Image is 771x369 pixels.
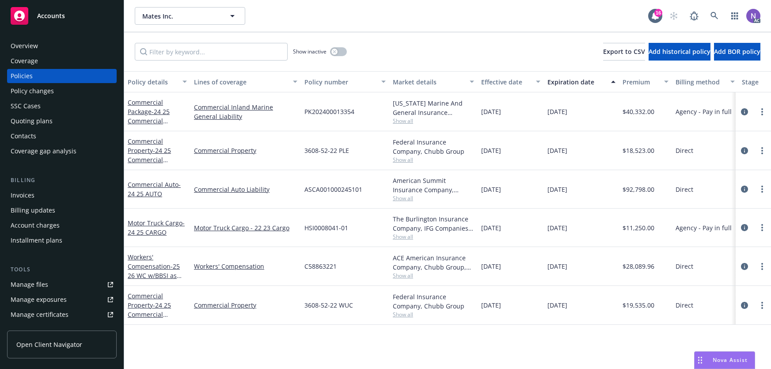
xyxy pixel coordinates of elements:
[11,218,60,232] div: Account charges
[11,308,68,322] div: Manage certificates
[301,71,389,92] button: Policy number
[11,69,33,83] div: Policies
[757,184,767,194] a: more
[481,223,501,232] span: [DATE]
[742,77,769,87] div: Stage
[481,77,531,87] div: Effective date
[128,292,171,328] a: Commercial Property
[11,114,53,128] div: Quoting plans
[393,272,474,279] span: Show all
[190,71,301,92] button: Lines of coverage
[714,47,760,56] span: Add BOR policy
[7,308,117,322] a: Manage certificates
[713,356,748,364] span: Nova Assist
[676,77,725,87] div: Billing method
[194,146,297,155] a: Commercial Property
[619,71,672,92] button: Premium
[128,262,182,289] span: - 25 26 WC w/BBSI as servicing
[194,262,297,271] a: Workers' Compensation
[37,12,65,19] span: Accounts
[16,340,82,349] span: Open Client Navigator
[739,145,750,156] a: circleInformation
[481,107,501,116] span: [DATE]
[757,222,767,233] a: more
[304,223,348,232] span: HSI0008041-01
[11,188,34,202] div: Invoices
[7,293,117,307] span: Manage exposures
[676,146,693,155] span: Direct
[128,301,171,328] span: - 24 25 Commercial Property
[481,185,501,194] span: [DATE]
[739,184,750,194] a: circleInformation
[739,107,750,117] a: circleInformation
[676,185,693,194] span: Direct
[393,233,474,240] span: Show all
[706,7,723,25] a: Search
[547,107,567,116] span: [DATE]
[393,156,474,164] span: Show all
[676,301,693,310] span: Direct
[672,71,738,92] button: Billing method
[7,4,117,28] a: Accounts
[649,43,710,61] button: Add historical policy
[757,145,767,156] a: more
[304,262,337,271] span: C58863221
[128,98,171,144] a: Commercial Package
[11,323,55,337] div: Manage claims
[665,7,683,25] a: Start snowing
[547,146,567,155] span: [DATE]
[393,176,474,194] div: American Summit Insurance Company, Summit Specialty Insurance Company, Align General
[623,301,654,310] span: $19,535.00
[623,146,654,155] span: $18,523.00
[726,7,744,25] a: Switch app
[11,233,62,247] div: Installment plans
[128,77,177,87] div: Policy details
[7,54,117,68] a: Coverage
[293,48,327,55] span: Show inactive
[7,99,117,113] a: SSC Cases
[547,185,567,194] span: [DATE]
[194,185,297,194] a: Commercial Auto Liability
[7,129,117,143] a: Contacts
[304,77,376,87] div: Policy number
[544,71,619,92] button: Expiration date
[393,137,474,156] div: Federal Insurance Company, Chubb Group
[194,103,297,112] a: Commercial Inland Marine
[393,214,474,233] div: The Burlington Insurance Company, IFG Companies, Amwins
[481,262,501,271] span: [DATE]
[7,69,117,83] a: Policies
[694,351,755,369] button: Nova Assist
[623,77,659,87] div: Premium
[194,223,297,232] a: Motor Truck Cargo - 22 23 Cargo
[7,144,117,158] a: Coverage gap analysis
[11,203,55,217] div: Billing updates
[481,146,501,155] span: [DATE]
[547,77,606,87] div: Expiration date
[623,262,654,271] span: $28,089.96
[11,54,38,68] div: Coverage
[623,223,654,232] span: $11,250.00
[757,261,767,272] a: more
[603,43,645,61] button: Export to CSV
[128,146,171,173] span: - 24 25 Commercial Property
[304,107,354,116] span: PK202400013354
[304,185,362,194] span: ASCA001000245101
[128,180,181,198] a: Commercial Auto
[739,222,750,233] a: circleInformation
[7,278,117,292] a: Manage files
[135,7,245,25] button: Mates Inc.
[128,253,180,289] a: Workers' Compensation
[393,77,464,87] div: Market details
[547,262,567,271] span: [DATE]
[739,261,750,272] a: circleInformation
[11,39,38,53] div: Overview
[142,11,219,21] span: Mates Inc.
[393,99,474,117] div: [US_STATE] Marine And General Insurance Company, Coaction Specialty Insurance Group, Inc, RT Spec...
[623,107,654,116] span: $40,332.00
[11,84,54,98] div: Policy changes
[7,218,117,232] a: Account charges
[7,203,117,217] a: Billing updates
[194,77,288,87] div: Lines of coverage
[393,117,474,125] span: Show all
[676,262,693,271] span: Direct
